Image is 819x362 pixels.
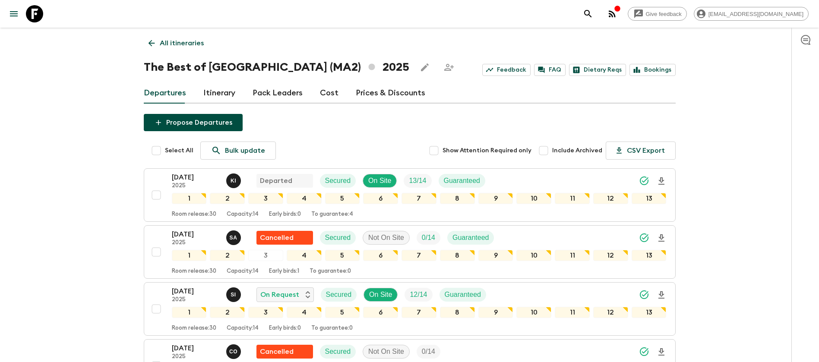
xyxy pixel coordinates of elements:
div: 1 [172,193,207,204]
div: Not On Site [363,231,410,245]
p: Not On Site [368,346,404,357]
span: Chama Ouammi [226,347,243,354]
div: On Site [363,174,397,188]
div: 7 [402,307,436,318]
div: Secured [321,288,357,302]
p: Secured [325,233,351,243]
div: 12 [593,193,628,204]
div: 10 [516,250,551,261]
div: Trip Fill [417,345,440,359]
div: 4 [287,307,322,318]
p: 0 / 14 [422,233,435,243]
p: Departed [260,176,292,186]
div: 5 [325,307,360,318]
span: Said Isouktan [226,290,243,297]
p: 2025 [172,296,219,303]
div: 5 [325,193,360,204]
div: Flash Pack cancellation [256,345,313,359]
div: 1 [172,250,207,261]
a: Departures [144,83,186,104]
p: To guarantee: 0 [311,325,353,332]
a: FAQ [534,64,566,76]
button: menu [5,5,22,22]
p: Room release: 30 [172,325,216,332]
button: [DATE]2025Samir AchahriFlash Pack cancellationSecuredNot On SiteTrip FillGuaranteed12345678910111... [144,225,676,279]
div: Trip Fill [417,231,440,245]
a: Itinerary [203,83,235,104]
svg: Download Onboarding [656,290,667,300]
div: 12 [593,307,628,318]
p: Room release: 30 [172,268,216,275]
button: CSV Export [606,142,676,160]
button: [DATE]2025Said IsouktanOn RequestSecuredOn SiteTrip FillGuaranteed12345678910111213Room release:3... [144,282,676,336]
span: [EMAIL_ADDRESS][DOMAIN_NAME] [704,11,808,17]
button: SI [226,287,243,302]
div: 11 [555,193,590,204]
p: Guaranteed [444,176,481,186]
span: Include Archived [552,146,602,155]
a: Dietary Reqs [569,64,626,76]
p: On Site [368,176,391,186]
a: Feedback [482,64,531,76]
div: Secured [320,174,356,188]
div: 6 [363,250,398,261]
div: On Site [364,288,398,302]
div: 3 [248,307,283,318]
a: All itineraries [144,35,209,52]
p: Guaranteed [445,290,481,300]
div: 7 [402,250,436,261]
a: Cost [320,83,338,104]
p: 13 / 14 [409,176,426,186]
a: Give feedback [628,7,687,21]
svg: Synced Successfully [639,290,649,300]
svg: Download Onboarding [656,176,667,186]
p: C O [229,348,237,355]
span: Select All [165,146,193,155]
div: 10 [516,193,551,204]
div: 12 [593,250,628,261]
p: [DATE] [172,286,219,296]
div: 2 [210,193,245,204]
button: Propose Departures [144,114,243,131]
p: 2025 [172,183,219,189]
span: Give feedback [641,11,686,17]
p: Secured [325,176,351,186]
div: 11 [555,250,590,261]
div: 3 [248,193,283,204]
p: Bulk update [225,145,265,156]
p: 12 / 14 [410,290,427,300]
p: Early birds: 0 [269,325,301,332]
p: Guaranteed [452,233,489,243]
svg: Download Onboarding [656,233,667,243]
span: Share this itinerary [440,59,458,76]
button: [DATE]2025Khaled IngriouiDepartedSecuredOn SiteTrip FillGuaranteed12345678910111213Room release:3... [144,168,676,222]
svg: Download Onboarding [656,347,667,357]
div: [EMAIL_ADDRESS][DOMAIN_NAME] [694,7,809,21]
p: S I [231,291,236,298]
p: 0 / 14 [422,346,435,357]
div: 5 [325,250,360,261]
div: 4 [287,193,322,204]
div: 9 [478,193,513,204]
div: 8 [440,250,475,261]
div: Secured [320,345,356,359]
div: 6 [363,307,398,318]
div: Secured [320,231,356,245]
p: Not On Site [368,233,404,243]
div: 9 [478,250,513,261]
p: Room release: 30 [172,211,216,218]
svg: Synced Successfully [639,233,649,243]
span: Show Attention Required only [443,146,531,155]
button: CO [226,344,243,359]
div: 13 [632,250,667,261]
div: 13 [632,307,667,318]
a: Prices & Discounts [356,83,425,104]
div: 11 [555,307,590,318]
div: 7 [402,193,436,204]
p: Capacity: 14 [227,325,259,332]
svg: Synced Successfully [639,346,649,357]
div: 8 [440,307,475,318]
p: [DATE] [172,172,219,183]
button: search adventures [579,5,597,22]
p: 2025 [172,239,219,246]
